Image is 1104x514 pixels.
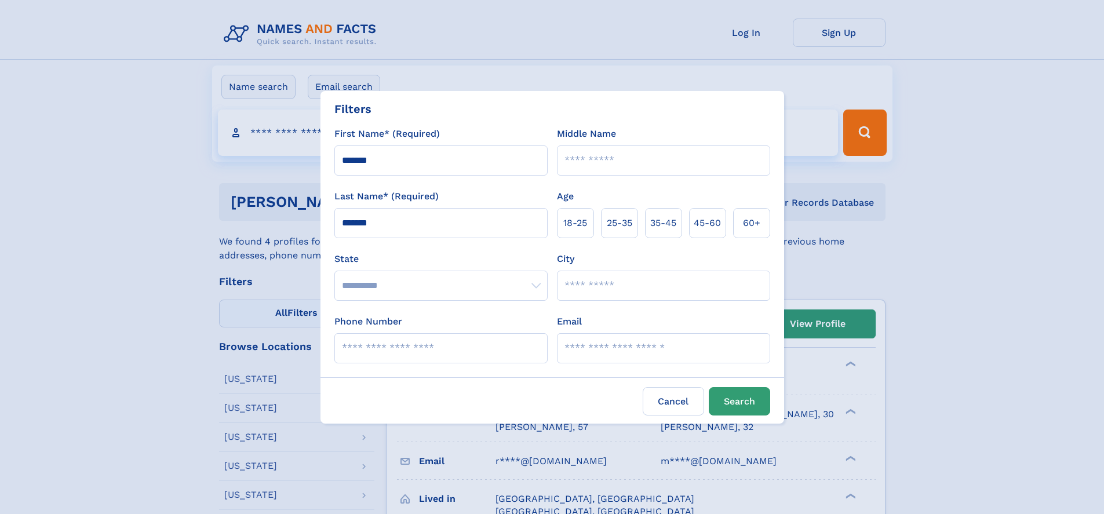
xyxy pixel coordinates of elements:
span: 25‑35 [607,216,632,230]
label: Phone Number [334,315,402,329]
label: City [557,252,574,266]
div: Filters [334,100,371,118]
label: Last Name* (Required) [334,189,439,203]
label: Middle Name [557,127,616,141]
label: State [334,252,548,266]
label: Email [557,315,582,329]
span: 18‑25 [563,216,587,230]
span: 60+ [743,216,760,230]
span: 45‑60 [694,216,721,230]
span: 35‑45 [650,216,676,230]
button: Search [709,387,770,415]
label: Cancel [643,387,704,415]
label: Age [557,189,574,203]
label: First Name* (Required) [334,127,440,141]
